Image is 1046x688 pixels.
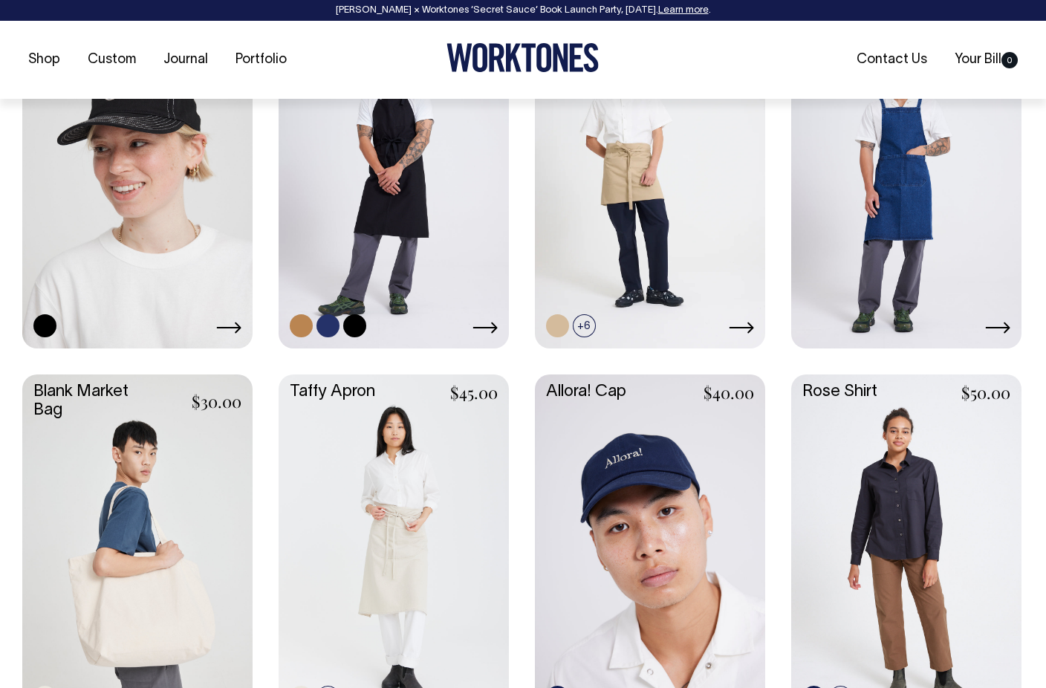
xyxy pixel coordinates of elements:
[157,48,214,72] a: Journal
[22,48,66,72] a: Shop
[82,48,142,72] a: Custom
[658,6,709,15] a: Learn more
[15,5,1031,16] div: [PERSON_NAME] × Worktones ‘Secret Sauce’ Book Launch Party, [DATE]. .
[573,314,596,337] span: +6
[949,48,1024,72] a: Your Bill0
[230,48,293,72] a: Portfolio
[1001,52,1018,68] span: 0
[851,48,933,72] a: Contact Us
